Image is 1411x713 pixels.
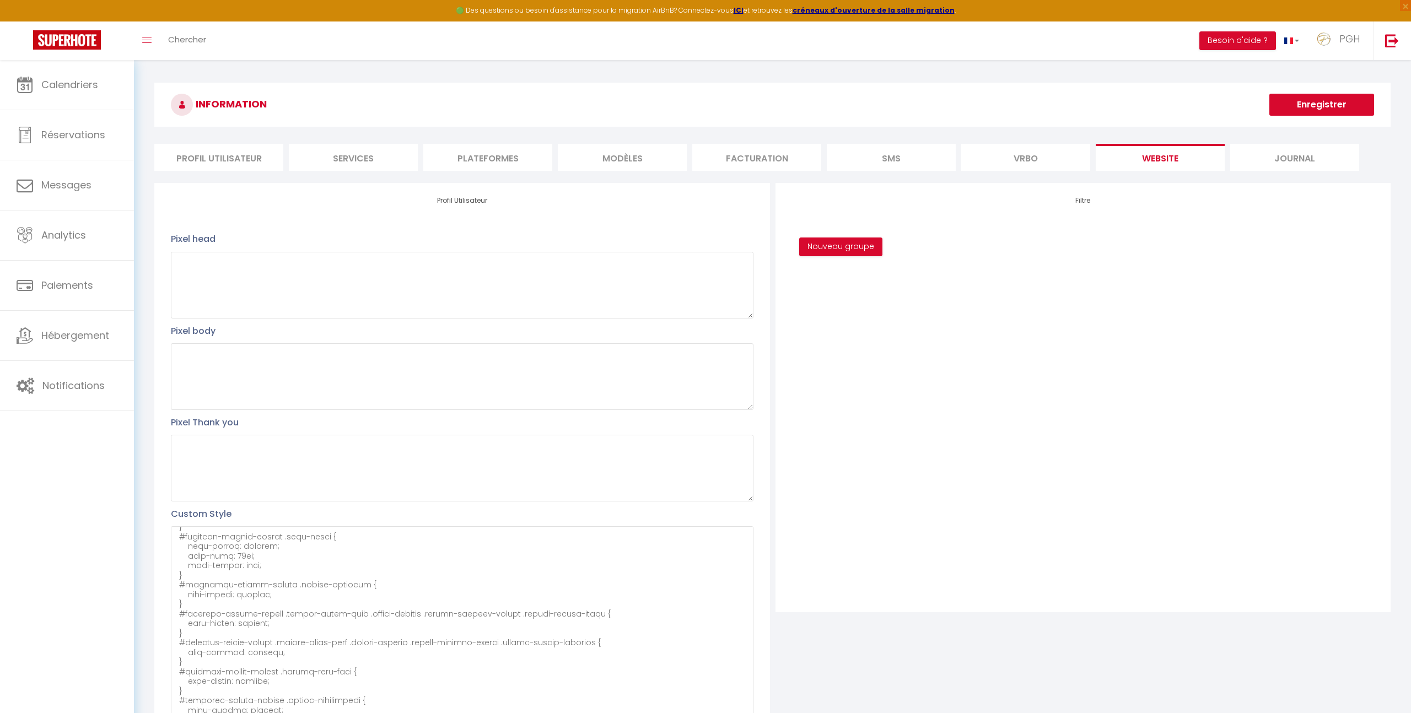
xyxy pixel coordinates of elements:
p: Pixel head [171,232,753,246]
span: Réservations [41,128,105,142]
button: Enregistrer [1269,94,1374,116]
span: Messages [41,178,91,192]
li: MODÈLES [558,144,687,171]
span: Notifications [42,379,105,392]
a: Chercher [160,21,214,60]
li: Plateformes [423,144,552,171]
img: logout [1385,34,1399,47]
p: Custom Style [171,507,753,521]
p: Pixel body [171,324,753,338]
span: Calendriers [41,78,98,91]
li: Vrbo [961,144,1090,171]
span: Hébergement [41,328,109,342]
img: Super Booking [33,30,101,50]
p: Pixel Thank you [171,415,753,429]
h3: INFORMATION [154,83,1391,127]
h4: Filtre [792,197,1374,204]
span: PGH [1339,32,1360,46]
h4: Profil Utilisateur [171,197,753,204]
li: Profil Utilisateur [154,144,283,171]
li: Facturation [692,144,821,171]
span: Analytics [41,228,86,242]
li: Services [289,144,418,171]
button: Nouveau groupe [799,237,882,256]
a: ICI [734,6,744,15]
span: Paiements [41,278,93,292]
a: ... PGH [1307,21,1374,60]
span: Chercher [168,34,206,45]
button: Ouvrir le widget de chat LiveChat [9,4,42,37]
button: Besoin d'aide ? [1199,31,1276,50]
a: créneaux d'ouverture de la salle migration [793,6,955,15]
li: website [1096,144,1225,171]
li: SMS [827,144,956,171]
img: ... [1316,31,1332,47]
li: Journal [1230,144,1359,171]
